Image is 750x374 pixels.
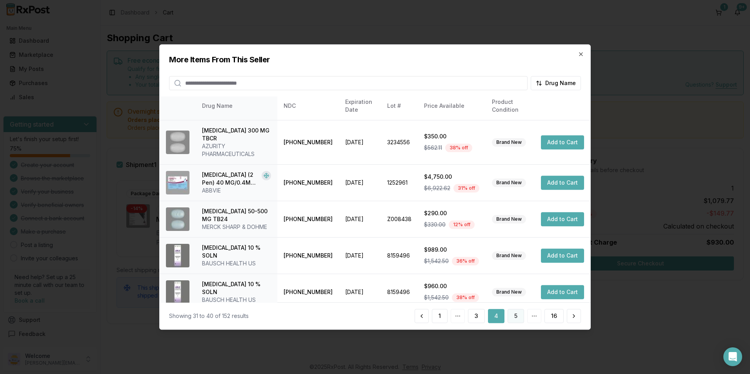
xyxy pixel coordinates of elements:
[452,293,479,302] div: 38 % off
[202,280,271,296] div: [MEDICAL_DATA] 10 % SOLN
[277,201,339,237] td: [PHONE_NUMBER]
[196,96,277,115] th: Drug Name
[202,244,271,260] div: [MEDICAL_DATA] 10 % SOLN
[202,187,271,194] div: ABBVIE
[277,237,339,274] td: [PHONE_NUMBER]
[492,138,526,147] div: Brand New
[492,251,526,260] div: Brand New
[424,257,449,265] span: $1,542.50
[544,309,564,323] button: 16
[277,164,339,201] td: [PHONE_NUMBER]
[488,309,504,323] button: 4
[339,274,381,310] td: [DATE]
[508,309,524,323] button: 5
[202,223,271,231] div: MERCK SHARP & DOHME
[424,173,479,181] div: $4,750.00
[169,54,581,65] h2: More Items From This Seller
[277,120,339,164] td: [PHONE_NUMBER]
[339,164,381,201] td: [DATE]
[169,312,249,320] div: Showing 31 to 40 of 152 results
[339,96,381,115] th: Expiration Date
[277,274,339,310] td: [PHONE_NUMBER]
[381,274,418,310] td: 8159496
[492,178,526,187] div: Brand New
[424,221,446,229] span: $330.00
[445,143,472,152] div: 38 % off
[424,209,479,217] div: $290.00
[339,120,381,164] td: [DATE]
[541,212,584,226] button: Add to Cart
[339,201,381,237] td: [DATE]
[202,207,271,223] div: [MEDICAL_DATA] 50-500 MG TB24
[468,309,485,323] button: 3
[424,246,479,254] div: $989.00
[486,96,535,115] th: Product Condition
[166,280,189,304] img: Jublia 10 % SOLN
[202,127,271,142] div: [MEDICAL_DATA] 300 MG TBCR
[424,294,449,301] span: $1,542.50
[492,288,526,296] div: Brand New
[381,237,418,274] td: 8159496
[424,133,479,140] div: $350.00
[424,184,450,192] span: $6,922.62
[381,201,418,237] td: Z008438
[166,131,189,154] img: Horizant 300 MG TBCR
[424,144,442,152] span: $562.11
[541,176,584,190] button: Add to Cart
[418,96,486,115] th: Price Available
[545,79,576,87] span: Drug Name
[541,249,584,263] button: Add to Cart
[531,76,581,90] button: Drug Name
[166,207,189,231] img: Janumet XR 50-500 MG TB24
[202,142,271,158] div: AZURITY PHARMACEUTICALS
[381,96,418,115] th: Lot #
[453,184,479,192] div: 31 % off
[277,96,339,115] th: NDC
[492,215,526,223] div: Brand New
[432,309,448,323] button: 1
[541,285,584,299] button: Add to Cart
[424,282,479,290] div: $960.00
[202,171,258,187] div: [MEDICAL_DATA] (2 Pen) 40 MG/0.4ML AJKT
[381,120,418,164] td: 3234556
[541,135,584,149] button: Add to Cart
[202,260,271,267] div: BAUSCH HEALTH US
[166,244,189,267] img: Jublia 10 % SOLN
[166,171,189,194] img: Humira (2 Pen) 40 MG/0.4ML AJKT
[339,237,381,274] td: [DATE]
[452,257,479,265] div: 36 % off
[202,296,271,304] div: BAUSCH HEALTH US
[449,220,475,229] div: 12 % off
[381,164,418,201] td: 1252961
